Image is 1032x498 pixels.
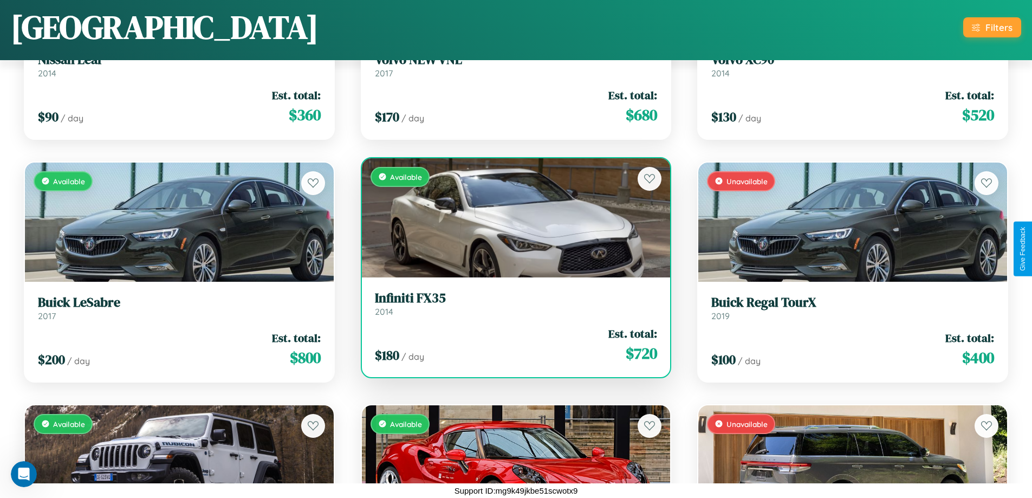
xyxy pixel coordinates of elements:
span: 2014 [711,68,730,79]
span: $ 400 [962,347,994,368]
a: Buick Regal TourX2019 [711,295,994,321]
span: / day [67,355,90,366]
span: / day [61,113,83,124]
span: 2017 [38,311,56,321]
span: / day [401,113,424,124]
h3: Infiniti FX35 [375,290,658,306]
h3: Nissan Leaf [38,52,321,68]
span: $ 800 [290,347,321,368]
span: 2019 [711,311,730,321]
span: Unavailable [726,177,768,186]
span: $ 100 [711,351,736,368]
a: Volvo NEW VNL2017 [375,52,658,79]
h1: [GEOGRAPHIC_DATA] [11,5,319,49]
span: Available [53,419,85,429]
div: Filters [985,22,1012,33]
span: $ 170 [375,108,399,126]
h3: Buick LeSabre [38,295,321,311]
a: Infiniti FX352014 [375,290,658,317]
span: Est. total: [945,330,994,346]
div: Give Feedback [1019,227,1027,271]
span: Available [53,177,85,186]
h3: Volvo NEW VNL [375,52,658,68]
span: Est. total: [608,87,657,103]
h3: Volvo XC90 [711,52,994,68]
a: Buick LeSabre2017 [38,295,321,321]
a: Volvo XC902014 [711,52,994,79]
span: $ 680 [626,104,657,126]
span: Est. total: [272,87,321,103]
span: Available [390,172,422,182]
span: $ 200 [38,351,65,368]
span: Available [390,419,422,429]
span: / day [401,351,424,362]
span: Est. total: [608,326,657,341]
span: 2014 [375,306,393,317]
span: $ 180 [375,346,399,364]
span: $ 90 [38,108,59,126]
span: Est. total: [272,330,321,346]
span: $ 520 [962,104,994,126]
span: / day [738,355,761,366]
h3: Buick Regal TourX [711,295,994,311]
button: Filters [963,17,1021,37]
span: Unavailable [726,419,768,429]
p: Support ID: mg9k49jkbe51scwotx9 [455,483,578,498]
span: $ 720 [626,342,657,364]
iframe: Intercom live chat [11,461,37,487]
span: 2014 [38,68,56,79]
span: / day [738,113,761,124]
span: 2017 [375,68,393,79]
a: Nissan Leaf2014 [38,52,321,79]
span: Est. total: [945,87,994,103]
span: $ 130 [711,108,736,126]
span: $ 360 [289,104,321,126]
